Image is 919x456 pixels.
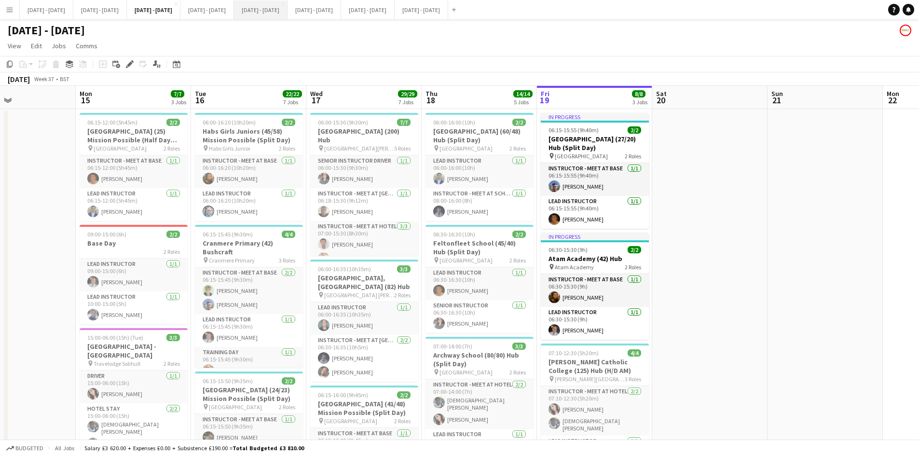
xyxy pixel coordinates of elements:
span: 15:00-06:00 (15h) (Tue) [87,334,143,341]
span: 3/3 [397,265,411,273]
span: 06:15-15:55 (9h40m) [549,126,599,134]
span: 2/2 [628,126,641,134]
span: 3 Roles [279,257,295,264]
h3: Feltonfleet School (45/40) Hub (Split Day) [425,239,534,256]
h3: [GEOGRAPHIC_DATA] (41/48) Mission Possible (Split Day) [310,400,418,417]
div: In progress06:30-15:30 (9h)2/2Atam Academy (42) Hub Atam Academy2 RolesInstructor - Meet at Base1... [541,233,649,340]
button: [DATE] - [DATE] [73,0,127,19]
span: 7/7 [397,119,411,126]
app-job-card: 09:00-15:00 (6h)2/2Base Day2 RolesLead Instructor1/109:00-15:00 (6h)[PERSON_NAME]Lead Instructor1... [80,225,188,324]
span: Mon [887,89,899,98]
span: 2 Roles [279,145,295,152]
div: 3 Jobs [171,98,186,106]
div: BST [60,75,69,83]
app-card-role: Lead Instructor1/106:15-15:45 (9h30m)[PERSON_NAME] [195,314,303,347]
app-job-card: 06:30-16:30 (10h)2/2Feltonfleet School (45/40) Hub (Split Day) [GEOGRAPHIC_DATA]2 RolesLead Instr... [425,225,534,333]
span: [GEOGRAPHIC_DATA] [555,152,608,160]
span: 19 [539,95,549,106]
h3: Habs Girls Juniors (45/58) Mission Possible (Split Day) [195,127,303,144]
app-card-role: Instructor - Meet at Base1/106:30-15:30 (9h)[PERSON_NAME] [541,274,649,307]
span: 2/2 [282,119,295,126]
div: In progress06:15-15:55 (9h40m)2/2[GEOGRAPHIC_DATA] (27/20) Hub (Split Day) [GEOGRAPHIC_DATA]2 Rol... [541,113,649,229]
div: [DATE] [8,74,30,84]
span: View [8,41,21,50]
span: 7/7 [171,90,184,97]
span: 06:15-12:00 (5h45m) [87,119,137,126]
span: Sun [771,89,783,98]
span: 2/2 [512,119,526,126]
span: 2/2 [628,246,641,253]
span: 2 Roles [164,360,180,367]
app-card-role: Lead Instructor1/106:00-16:20 (10h20m)[PERSON_NAME] [195,188,303,221]
app-card-role: Lead Instructor1/106:15-15:55 (9h40m)[PERSON_NAME] [541,196,649,229]
app-card-role: Instructor - Meet at [GEOGRAPHIC_DATA]1/106:18-15:30 (9h12m)[PERSON_NAME] [310,188,418,221]
span: 06:00-15:30 (9h30m) [318,119,368,126]
span: [GEOGRAPHIC_DATA][PERSON_NAME] [324,145,394,152]
span: 2/2 [166,231,180,238]
span: 4/4 [282,231,295,238]
div: 7 Jobs [283,98,302,106]
app-card-role: Senior Instructor1/106:30-16:30 (10h)[PERSON_NAME] [425,300,534,333]
span: 22 [885,95,899,106]
span: Edit [31,41,42,50]
span: Thu [425,89,438,98]
span: 3/3 [512,343,526,350]
span: All jobs [53,444,76,452]
span: Sat [656,89,667,98]
span: Mon [80,89,92,98]
button: [DATE] - [DATE] [20,0,73,19]
span: 2/2 [397,391,411,399]
app-job-card: 06:00-16:20 (10h20m)2/2Habs Girls Juniors (45/58) Mission Possible (Split Day) Habs Girls Junior2... [195,113,303,221]
span: 06:30-16:30 (10h) [433,231,475,238]
app-job-card: 06:15-15:45 (9h30m)4/4Cranmere Primary (42) Bushcraft Cranmere Primary3 RolesInstructor - Meet at... [195,225,303,368]
h3: Cranmere Primary (42) Bushcraft [195,239,303,256]
span: Habs Girls Junior [209,145,250,152]
span: Travelodge Solihull [94,360,140,367]
span: 3 Roles [625,375,641,383]
span: 06:30-15:30 (9h) [549,246,588,253]
app-job-card: 06:00-15:30 (9h30m)7/7[GEOGRAPHIC_DATA] (200) Hub [GEOGRAPHIC_DATA][PERSON_NAME]5 RolesSenior Ins... [310,113,418,256]
span: 2 Roles [164,145,180,152]
span: 09:00-15:00 (6h) [87,231,126,238]
span: Week 37 [32,75,56,83]
span: 17 [309,95,323,106]
h3: [GEOGRAPHIC_DATA] (200) Hub [310,127,418,144]
app-card-role: Lead Instructor1/110:00-15:00 (5h)[PERSON_NAME] [80,291,188,324]
span: Atam Academy [555,263,594,271]
span: [GEOGRAPHIC_DATA] [209,403,262,411]
span: 2 Roles [509,369,526,376]
span: Tue [195,89,206,98]
app-card-role: Instructor - Meet at Hotel2/207:00-14:00 (7h)[DEMOGRAPHIC_DATA][PERSON_NAME][PERSON_NAME] [425,379,534,429]
app-job-card: 15:00-06:00 (15h) (Tue)3/3[GEOGRAPHIC_DATA] - [GEOGRAPHIC_DATA] Travelodge Solihull2 RolesDriver1... [80,328,188,453]
span: 5 Roles [394,145,411,152]
span: 14/14 [513,90,533,97]
div: 3 Jobs [632,98,647,106]
span: [GEOGRAPHIC_DATA] [PERSON_NAME] [324,291,394,299]
h3: [GEOGRAPHIC_DATA] (60/48) Hub (Split Day) [425,127,534,144]
span: 2 Roles [164,248,180,255]
span: 2 Roles [279,403,295,411]
app-card-role: Instructor - Meet at Base1/106:15-15:55 (9h40m)[PERSON_NAME] [541,163,649,196]
button: [DATE] - [DATE] [234,0,288,19]
button: [DATE] - [DATE] [288,0,341,19]
app-card-role: Instructor - Meet at Base1/106:15-15:50 (9h35m)[PERSON_NAME] [195,414,303,447]
button: Budgeted [5,443,45,454]
span: 2 Roles [625,263,641,271]
span: 8/8 [632,90,645,97]
span: 06:00-16:00 (10h) [433,119,475,126]
span: 16 [193,95,206,106]
span: Fri [541,89,549,98]
span: 07:00-14:00 (7h) [433,343,472,350]
app-job-card: 06:00-16:35 (10h35m)3/3[GEOGRAPHIC_DATA], [GEOGRAPHIC_DATA] (82) Hub [GEOGRAPHIC_DATA] [PERSON_NA... [310,260,418,382]
a: Edit [27,40,46,52]
app-card-role: Instructor - Meet at Base1/106:15-12:00 (5h45m)[PERSON_NAME] [80,155,188,188]
span: [PERSON_NAME][GEOGRAPHIC_DATA] [555,375,625,383]
div: In progress [541,113,649,121]
span: [GEOGRAPHIC_DATA] [94,145,147,152]
span: Comms [76,41,97,50]
button: [DATE] - [DATE] [395,0,448,19]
